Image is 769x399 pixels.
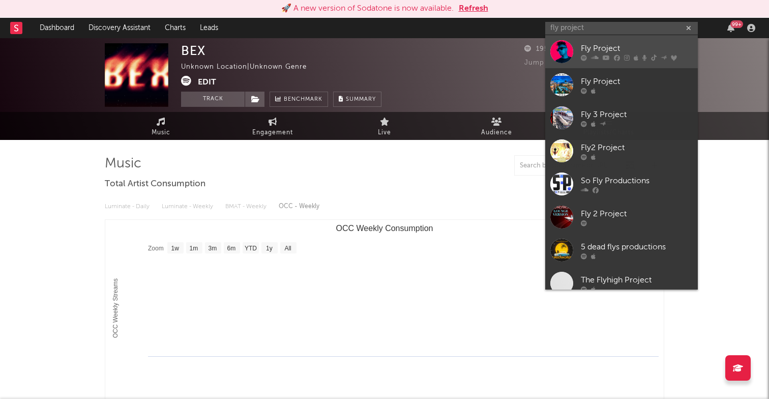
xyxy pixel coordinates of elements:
[227,245,236,252] text: 6m
[158,18,193,38] a: Charts
[727,24,734,32] button: 99+
[252,127,293,139] span: Engagement
[148,245,164,252] text: Zoom
[181,61,318,73] div: Unknown Location | Unknown Genre
[270,92,328,107] a: Benchmark
[266,245,273,252] text: 1y
[581,141,693,154] div: Fly2 Project
[545,267,698,300] a: The Flyhigh Project
[545,134,698,167] a: Fly2 Project
[209,245,217,252] text: 3m
[105,112,217,140] a: Music
[193,18,225,38] a: Leads
[81,18,158,38] a: Discovery Assistant
[378,127,391,139] span: Live
[524,60,584,66] span: Jump Score: 54.0
[245,245,257,252] text: YTD
[459,3,488,15] button: Refresh
[581,42,693,54] div: Fly Project
[329,112,440,140] a: Live
[198,76,216,89] button: Edit
[481,127,512,139] span: Audience
[545,101,698,134] a: Fly 3 Project
[440,112,552,140] a: Audience
[346,97,376,102] span: Summary
[581,274,693,286] div: The Flyhigh Project
[524,46,548,52] span: 195
[190,245,198,252] text: 1m
[284,94,322,106] span: Benchmark
[545,35,698,68] a: Fly Project
[105,178,205,190] span: Total Artist Consumption
[333,92,381,107] button: Summary
[545,167,698,201] a: So Fly Productions
[281,3,454,15] div: 🚀 A new version of Sodatone is now available.
[581,208,693,220] div: Fly 2 Project
[545,22,698,35] input: Search for artists
[171,245,180,252] text: 1w
[336,224,433,233] text: OCC Weekly Consumption
[545,201,698,234] a: Fly 2 Project
[545,68,698,101] a: Fly Project
[33,18,81,38] a: Dashboard
[152,127,170,139] span: Music
[284,245,291,252] text: All
[181,92,245,107] button: Track
[581,75,693,88] div: Fly Project
[730,20,743,28] div: 99 +
[181,43,205,58] div: BEX
[545,234,698,267] a: 5 dead flys productions
[217,112,329,140] a: Engagement
[581,175,693,187] div: So Fly Productions
[581,241,693,253] div: 5 dead flys productions
[515,162,622,170] input: Search by song name or URL
[112,278,119,338] text: OCC Weekly Streams
[581,108,693,121] div: Fly 3 Project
